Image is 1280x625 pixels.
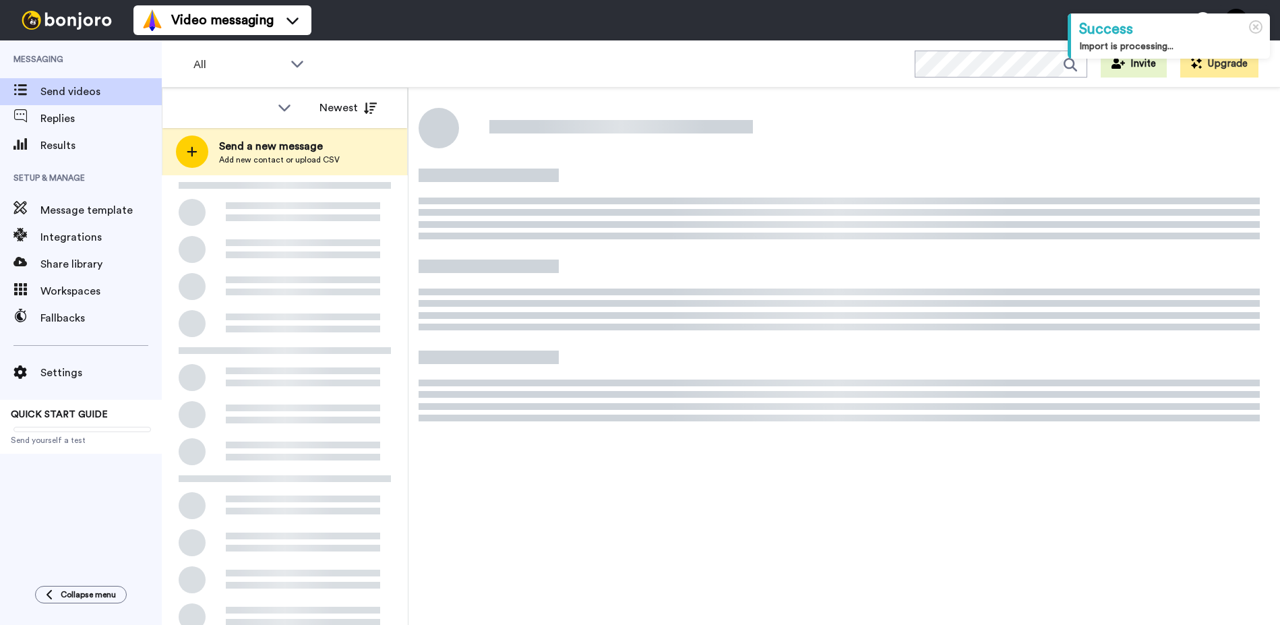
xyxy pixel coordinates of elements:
span: Share library [40,256,162,272]
span: Message template [40,202,162,218]
span: QUICK START GUIDE [11,410,108,419]
span: Add new contact or upload CSV [219,154,340,165]
button: Invite [1101,51,1167,78]
img: bj-logo-header-white.svg [16,11,117,30]
div: Success [1079,19,1262,40]
span: Fallbacks [40,310,162,326]
span: Settings [40,365,162,381]
button: Newest [309,94,387,121]
span: All [193,57,284,73]
span: Integrations [40,229,162,245]
div: Import is processing... [1079,40,1262,53]
span: Send videos [40,84,162,100]
img: vm-color.svg [142,9,163,31]
button: Collapse menu [35,586,127,603]
span: Collapse menu [61,589,116,600]
span: Video messaging [171,11,274,30]
span: Send a new message [219,138,340,154]
span: Results [40,138,162,154]
button: Upgrade [1180,51,1258,78]
span: Workspaces [40,283,162,299]
span: Send yourself a test [11,435,151,446]
span: Replies [40,111,162,127]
